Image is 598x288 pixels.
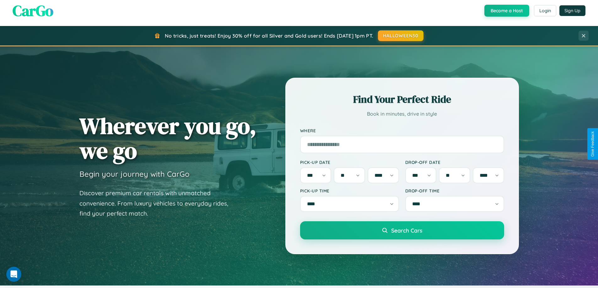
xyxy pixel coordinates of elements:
label: Drop-off Time [405,188,504,193]
label: Drop-off Date [405,160,504,165]
div: Give Feedback [590,131,595,157]
p: Book in minutes, drive in style [300,109,504,118]
button: Login [534,5,556,16]
h2: Find Your Perfect Ride [300,92,504,106]
button: Sign Up [559,5,585,16]
button: HALLOWEEN30 [378,30,423,41]
p: Discover premium car rentals with unmatched convenience. From luxury vehicles to everyday rides, ... [79,188,236,219]
iframe: Intercom live chat [6,267,21,282]
span: No tricks, just treats! Enjoy 30% off for all Silver and Gold users! Ends [DATE] 1pm PT. [165,33,373,39]
label: Pick-up Date [300,160,399,165]
button: Become a Host [484,5,529,17]
label: Pick-up Time [300,188,399,193]
label: Where [300,128,504,133]
h3: Begin your journey with CarGo [79,169,190,179]
span: CarGo [13,0,53,21]
button: Search Cars [300,221,504,239]
span: Search Cars [391,227,422,234]
h1: Wherever you go, we go [79,113,256,163]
